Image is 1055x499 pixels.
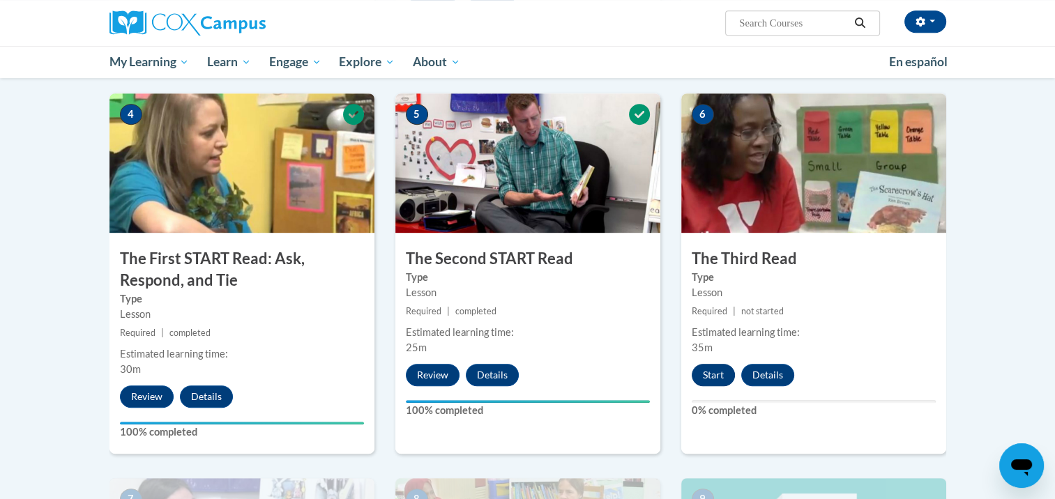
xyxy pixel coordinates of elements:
button: Account Settings [904,10,946,33]
img: Cox Campus [109,10,266,36]
label: Type [692,270,936,285]
label: 100% completed [120,424,364,440]
span: About [413,54,460,70]
span: Required [406,306,441,316]
a: En español [880,47,957,77]
h3: The Third Read [681,248,946,270]
h3: The First START Read: Ask, Respond, and Tie [109,248,374,291]
span: Learn [207,54,251,70]
button: Review [120,385,174,408]
img: Course Image [395,93,660,233]
img: Course Image [681,93,946,233]
a: Cox Campus [109,10,374,36]
div: Estimated learning time: [692,325,936,340]
a: Engage [260,46,331,78]
span: En español [889,54,948,69]
label: 0% completed [692,403,936,418]
div: Your progress [406,400,650,403]
button: Details [180,385,233,408]
span: not started [741,306,784,316]
button: Review [406,364,460,386]
span: 4 [120,104,142,125]
button: Search [849,15,870,31]
span: My Learning [109,54,189,70]
img: Course Image [109,93,374,233]
span: | [733,306,736,316]
input: Search Courses [738,15,849,31]
button: Start [692,364,735,386]
span: Explore [339,54,395,70]
div: Your progress [120,422,364,424]
span: | [447,306,450,316]
a: My Learning [100,46,199,78]
div: Lesson [120,307,364,322]
button: Details [741,364,794,386]
label: Type [120,291,364,307]
div: Lesson [406,285,650,300]
span: 30m [120,363,141,375]
div: Main menu [89,46,967,78]
span: completed [455,306,496,316]
a: Learn [198,46,260,78]
a: About [404,46,469,78]
span: 25m [406,341,427,353]
a: Explore [330,46,404,78]
label: 100% completed [406,403,650,418]
iframe: Button to launch messaging window [999,443,1044,488]
label: Type [406,270,650,285]
span: completed [169,328,211,338]
div: Lesson [692,285,936,300]
span: Required [692,306,727,316]
button: Details [466,364,519,386]
div: Estimated learning time: [406,325,650,340]
span: Engage [269,54,321,70]
span: 5 [406,104,428,125]
span: | [161,328,164,338]
div: Estimated learning time: [120,346,364,362]
h3: The Second START Read [395,248,660,270]
span: 6 [692,104,714,125]
span: Required [120,328,155,338]
span: 35m [692,341,713,353]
